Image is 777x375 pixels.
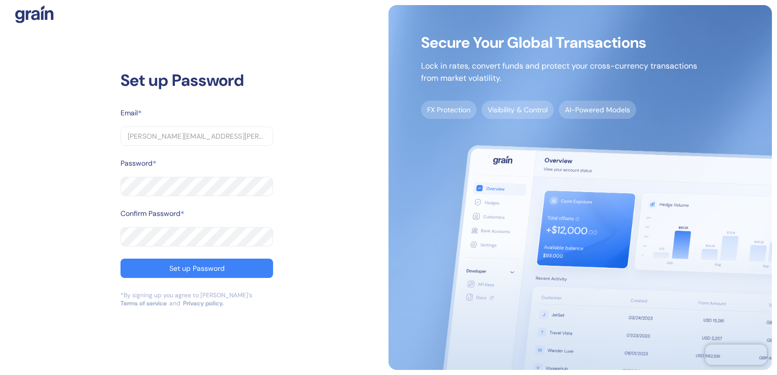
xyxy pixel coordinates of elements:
[121,299,167,307] a: Terms of service
[15,5,53,23] img: logo
[169,265,225,272] div: Set up Password
[559,101,636,119] span: AI-Powered Models
[121,108,138,118] label: Email
[121,127,273,146] input: example@email.com
[482,101,554,119] span: Visibility & Control
[705,345,767,365] iframe: Chatra live chat
[421,60,697,84] p: Lock in rates, convert funds and protect your cross-currency transactions from market volatility.
[121,259,273,278] button: Set up Password
[169,299,181,307] div: and
[121,208,181,219] label: Confirm Password
[388,5,772,370] img: signup-main-image
[183,299,224,307] a: Privacy policy.
[121,68,273,92] div: Set up Password
[421,101,476,119] span: FX Protection
[121,291,252,299] div: *By signing up you agree to [PERSON_NAME]’s
[121,158,153,169] label: Password
[421,38,697,48] span: Secure Your Global Transactions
